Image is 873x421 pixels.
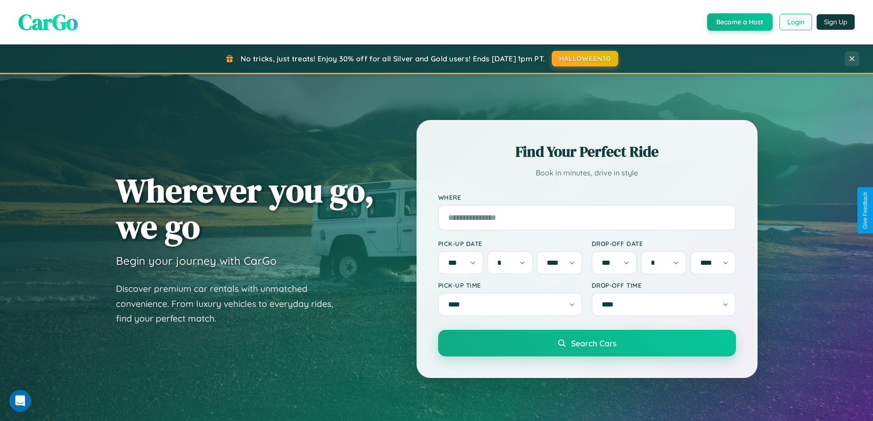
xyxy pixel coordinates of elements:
[241,54,545,63] span: No tricks, just treats! Enjoy 30% off for all Silver and Gold users! Ends [DATE] 1pm PT.
[9,390,31,412] iframe: Intercom live chat
[438,193,736,201] label: Where
[780,14,812,30] button: Login
[116,281,345,326] p: Discover premium car rentals with unmatched convenience. From luxury vehicles to everyday rides, ...
[707,13,773,31] button: Become a Host
[571,338,616,348] span: Search Cars
[592,281,736,289] label: Drop-off Time
[116,172,374,245] h1: Wherever you go, we go
[592,240,736,247] label: Drop-off Date
[438,166,736,180] p: Book in minutes, drive in style
[438,142,736,162] h2: Find Your Perfect Ride
[817,14,855,30] button: Sign Up
[438,281,582,289] label: Pick-up Time
[18,7,78,37] span: CarGo
[438,240,582,247] label: Pick-up Date
[552,51,618,66] button: HALLOWEEN30
[862,192,868,229] div: Give Feedback
[438,330,736,356] button: Search Cars
[116,254,277,268] h3: Begin your journey with CarGo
